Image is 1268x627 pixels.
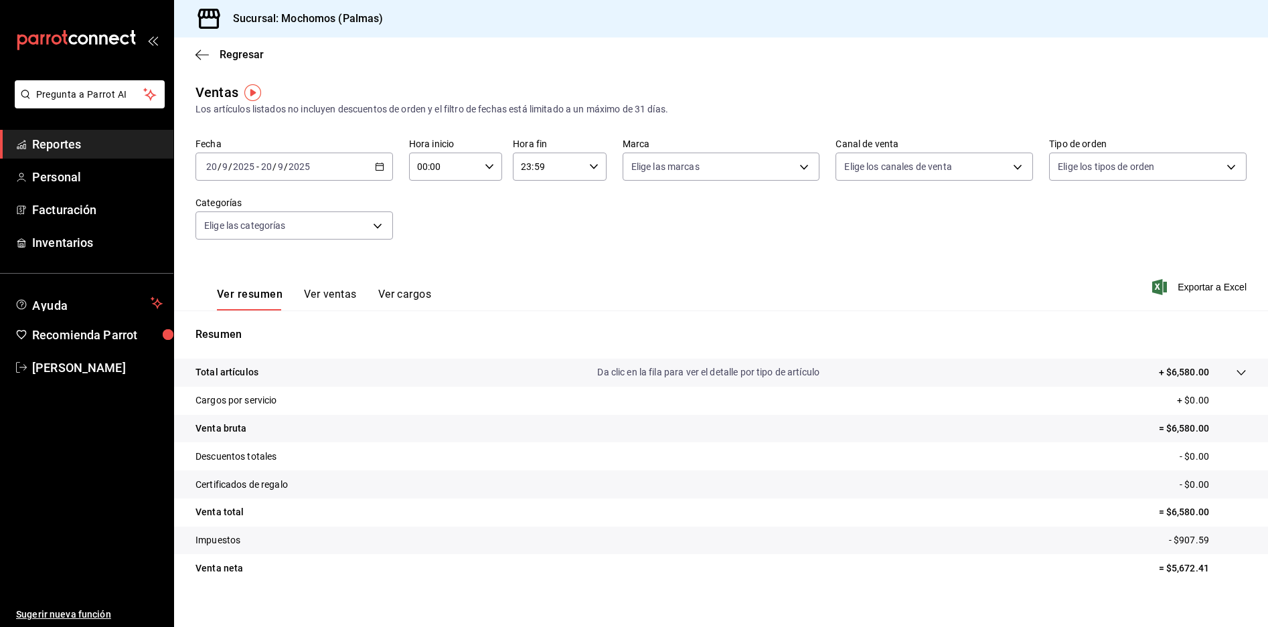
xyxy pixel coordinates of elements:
a: Pregunta a Parrot AI [9,97,165,111]
span: Elige las categorías [204,219,286,232]
p: - $0.00 [1180,478,1247,492]
span: Elige las marcas [631,160,700,173]
span: / [272,161,276,172]
input: ---- [232,161,255,172]
div: Ventas [195,82,238,102]
p: Certificados de regalo [195,478,288,492]
label: Tipo de orden [1049,139,1247,149]
label: Fecha [195,139,393,149]
p: Cargos por servicio [195,393,277,408]
input: -- [277,161,284,172]
p: = $6,580.00 [1159,422,1247,436]
button: Ver resumen [217,288,283,310]
span: Regresar [220,48,264,61]
input: ---- [288,161,311,172]
p: Da clic en la fila para ver el detalle por tipo de artículo [597,365,819,379]
p: Venta bruta [195,422,246,436]
span: Ayuda [32,295,145,311]
p: Total artículos [195,365,258,379]
button: Pregunta a Parrot AI [15,80,165,108]
label: Hora inicio [409,139,502,149]
label: Canal de venta [836,139,1033,149]
p: + $6,580.00 [1159,365,1209,379]
img: Tooltip marker [244,84,261,101]
span: / [218,161,222,172]
div: navigation tabs [217,288,431,310]
span: Sugerir nueva función [16,608,163,622]
h3: Sucursal: Mochomos (Palmas) [222,11,384,27]
span: Facturación [32,201,163,219]
p: = $5,672.41 [1159,561,1247,575]
p: - $907.59 [1169,533,1247,547]
input: -- [206,161,218,172]
span: Elige los tipos de orden [1058,160,1154,173]
p: - $0.00 [1180,450,1247,464]
p: Descuentos totales [195,450,276,464]
button: Ver ventas [304,288,357,310]
label: Marca [623,139,820,149]
span: Reportes [32,135,163,153]
input: -- [260,161,272,172]
button: open_drawer_menu [147,35,158,46]
button: Ver cargos [378,288,432,310]
p: Impuestos [195,533,240,547]
span: Personal [32,168,163,186]
p: Venta total [195,505,244,519]
p: = $6,580.00 [1159,505,1247,519]
p: Venta neta [195,561,243,575]
p: Resumen [195,327,1247,343]
span: [PERSON_NAME] [32,359,163,377]
span: Elige los canales de venta [844,160,951,173]
label: Hora fin [513,139,606,149]
span: - [256,161,259,172]
span: Inventarios [32,234,163,252]
label: Categorías [195,198,393,207]
div: Los artículos listados no incluyen descuentos de orden y el filtro de fechas está limitado a un m... [195,102,1247,116]
button: Regresar [195,48,264,61]
input: -- [222,161,228,172]
span: / [228,161,232,172]
span: Recomienda Parrot [32,326,163,344]
p: + $0.00 [1177,393,1247,408]
span: Pregunta a Parrot AI [36,88,144,102]
button: Exportar a Excel [1155,279,1247,295]
span: / [284,161,288,172]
